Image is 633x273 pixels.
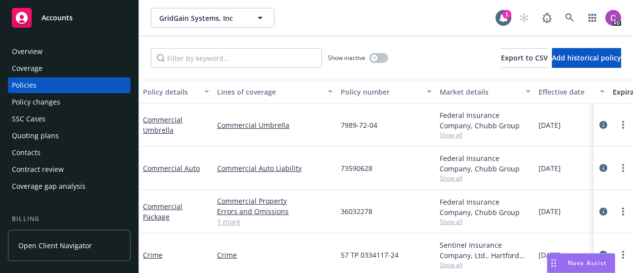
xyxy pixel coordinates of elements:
[159,13,245,23] span: GridGain Systems, Inc
[328,54,365,62] span: Show inactive
[440,110,531,131] div: Federal Insurance Company, Chubb Group
[552,53,621,62] span: Add historical policy
[617,119,629,131] a: more
[440,87,520,97] div: Market details
[341,163,372,173] span: 73590628
[560,8,580,28] a: Search
[8,162,131,177] a: Contract review
[18,240,92,251] span: Open Client Navigator
[42,14,73,22] span: Accounts
[537,8,557,28] a: Report a Bug
[213,80,337,104] button: Lines of coverage
[8,94,131,110] a: Policy changes
[535,80,609,104] button: Effective date
[440,153,531,174] div: Federal Insurance Company, Chubb Group
[502,10,511,19] div: 1
[583,8,602,28] a: Switch app
[341,250,399,260] span: 57 TP 0334117-24
[337,80,436,104] button: Policy number
[568,259,607,267] span: Nova Assist
[440,218,531,226] span: Show all
[12,44,43,59] div: Overview
[597,162,609,174] a: circleInformation
[12,145,41,161] div: Contacts
[501,48,548,68] button: Export to CSV
[436,80,535,104] button: Market details
[12,94,60,110] div: Policy changes
[139,80,213,104] button: Policy details
[617,249,629,261] a: more
[143,250,163,260] a: Crime
[8,111,131,127] a: SSC Cases
[341,87,421,97] div: Policy number
[8,60,131,76] a: Coverage
[552,48,621,68] button: Add historical policy
[539,120,561,130] span: [DATE]
[617,206,629,218] a: more
[217,196,333,206] a: Commercial Property
[8,44,131,59] a: Overview
[143,115,182,135] a: Commercial Umbrella
[440,261,531,269] span: Show all
[547,254,560,273] div: Drag to move
[8,214,131,224] div: Billing
[143,164,200,173] a: Commercial Auto
[12,162,64,177] div: Contract review
[597,249,609,261] a: circleInformation
[12,111,45,127] div: SSC Cases
[217,250,333,260] a: Crime
[501,53,548,62] span: Export to CSV
[539,250,561,260] span: [DATE]
[341,120,377,130] span: 7989-72-04
[341,206,372,217] span: 36032278
[8,128,131,144] a: Quoting plans
[440,240,531,261] div: Sentinel Insurance Company, Ltd., Hartford Insurance Group
[8,145,131,161] a: Contacts
[539,163,561,173] span: [DATE]
[143,202,182,221] a: Commercial Package
[440,197,531,218] div: Federal Insurance Company, Chubb Group
[217,163,333,173] a: Commercial Auto Liability
[12,178,86,194] div: Coverage gap analysis
[217,120,333,130] a: Commercial Umbrella
[151,48,322,68] input: Filter by keyword...
[151,8,274,28] button: GridGain Systems, Inc
[12,128,59,144] div: Quoting plans
[440,131,531,139] span: Show all
[597,206,609,218] a: circleInformation
[143,87,198,97] div: Policy details
[8,77,131,93] a: Policies
[12,60,43,76] div: Coverage
[8,178,131,194] a: Coverage gap analysis
[217,206,333,217] a: Errors and Omissions
[217,87,322,97] div: Lines of coverage
[547,253,615,273] button: Nova Assist
[597,119,609,131] a: circleInformation
[217,217,333,227] a: 1 more
[514,8,534,28] a: Start snowing
[617,162,629,174] a: more
[440,174,531,182] span: Show all
[539,87,594,97] div: Effective date
[8,4,131,32] a: Accounts
[539,206,561,217] span: [DATE]
[12,77,37,93] div: Policies
[605,10,621,26] img: photo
